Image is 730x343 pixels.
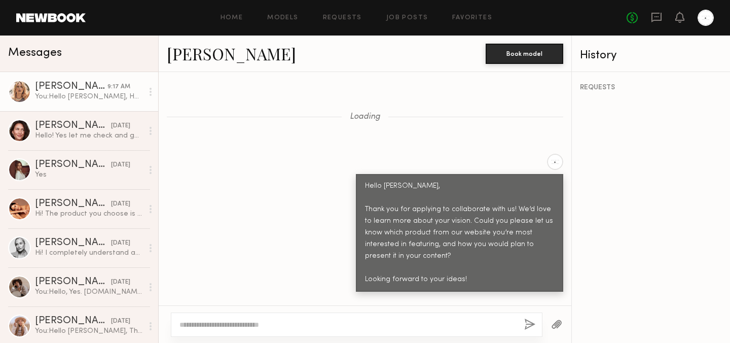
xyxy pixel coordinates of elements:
a: Favorites [452,15,492,21]
a: Requests [323,15,362,21]
div: REQUESTS [580,84,722,91]
button: Book model [486,44,563,64]
div: [PERSON_NAME] [35,82,107,92]
div: Hello! Yes let me check and get bsck! [35,131,143,141]
div: Hello [PERSON_NAME], Thank you for applying to collaborate with us! We’d love to learn more about... [365,181,554,286]
div: [DATE] [111,160,130,170]
div: [PERSON_NAME] [35,277,111,287]
div: 9:17 AM [107,82,130,92]
div: [DATE] [111,199,130,209]
div: You: Hello [PERSON_NAME], Hope you’re doing great! Yes absolutley the pieces you selected go perf... [35,92,143,101]
div: You: Hello, Yes. [DOMAIN_NAME] Thank you [35,287,143,297]
div: [DATE] [111,317,130,326]
span: Loading [350,113,380,121]
div: [DATE] [111,121,130,131]
span: Messages [8,47,62,59]
div: Hi! The product you choose is fine, I like all the products in general, no problem! [35,209,143,219]
a: Job Posts [386,15,428,21]
div: You: Hello [PERSON_NAME], Thank you very much for your kind response. We would be delighted to pr... [35,326,143,336]
div: [DATE] [111,238,130,248]
div: [PERSON_NAME] [35,160,111,170]
div: History [580,50,722,61]
div: [PERSON_NAME] [35,199,111,209]
div: Yes [35,170,143,180]
a: [PERSON_NAME] [167,43,296,64]
a: Home [221,15,243,21]
div: [PERSON_NAME] [35,238,111,248]
div: Hi! I completely understand about the limited quantities. Since I typically reserve collaboration... [35,248,143,258]
div: [PERSON_NAME] [35,316,111,326]
div: [DATE] [111,278,130,287]
div: [PERSON_NAME] [35,121,111,131]
a: Models [267,15,298,21]
a: Book model [486,49,563,57]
